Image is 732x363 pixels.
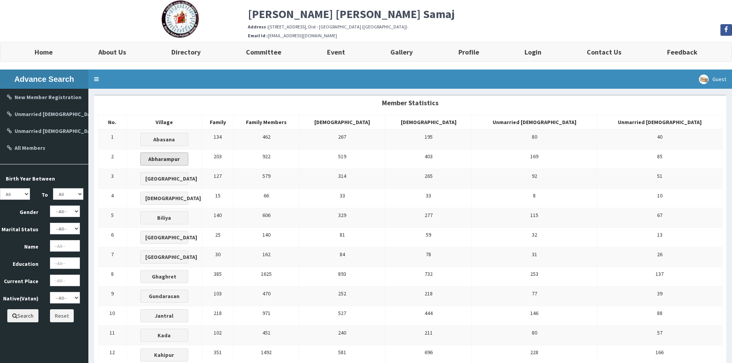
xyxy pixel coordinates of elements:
button: Abharampur [140,152,188,166]
b: [PERSON_NAME] [PERSON_NAME] Samaj [248,7,455,21]
td: 127 [202,169,234,189]
button: Kahipur [140,348,188,361]
button: Kada [140,329,188,342]
td: 2 [98,149,127,169]
td: 606 [234,208,299,228]
td: 13 [597,228,722,247]
td: 277 [385,208,472,228]
td: 85 [597,149,722,169]
b: Ghaghret [152,273,176,280]
b: Gundarasan [149,293,179,300]
b: Committee [246,48,281,56]
td: 8 [472,189,597,208]
b: Address : [248,24,268,30]
td: 57 [597,326,722,345]
td: 25 [202,228,234,247]
th: Family [202,115,234,130]
b: [GEOGRAPHIC_DATA] [145,175,197,182]
b: Advance Search [14,75,74,83]
td: 92 [472,169,597,189]
td: 33 [299,189,385,208]
span: Guest [712,76,726,83]
td: 4 [98,189,127,208]
b: [GEOGRAPHIC_DATA] [145,234,197,241]
a: Feedback [644,42,720,61]
td: 253 [472,267,597,287]
td: 1 [98,129,127,149]
td: 3 [98,169,127,189]
button: Search [7,309,38,322]
b: Event [327,48,345,56]
td: 80 [472,129,597,149]
button: Abasana [140,133,188,146]
th: No. [98,115,127,130]
input: --All-- [50,275,80,286]
td: 6 [98,228,127,247]
b: Profile [458,48,479,56]
b: [DEMOGRAPHIC_DATA] [145,195,201,202]
button: Jantral [140,309,188,322]
td: 102 [202,326,234,345]
td: 10 [597,189,722,208]
b: [GEOGRAPHIC_DATA] [145,254,197,260]
b: Jantral [155,312,173,319]
td: 80 [472,326,597,345]
b: About Us [98,48,126,56]
td: 7 [98,247,127,267]
a: Login [502,42,564,61]
td: 40 [597,129,722,149]
a: Guest [693,70,732,89]
td: 39 [597,287,722,306]
td: 146 [472,306,597,326]
td: 26 [597,247,722,267]
td: 66 [234,189,299,208]
td: 922 [234,149,299,169]
b: Email Id : [248,33,268,38]
td: 218 [202,306,234,326]
td: 218 [385,287,472,306]
a: Directory [149,42,223,61]
td: 732 [385,267,472,287]
label: To [36,188,47,199]
button: [GEOGRAPHIC_DATA] [140,231,188,244]
td: 78 [385,247,472,267]
td: 195 [385,129,472,149]
a: Event [304,42,368,61]
td: 103 [202,287,234,306]
b: Contact Us [587,48,621,56]
td: 140 [202,208,234,228]
td: 579 [234,169,299,189]
button: [GEOGRAPHIC_DATA] [140,172,188,185]
td: 15 [202,189,234,208]
td: 451 [234,326,299,345]
td: 169 [472,149,597,169]
td: 9 [98,287,127,306]
b: Gallery [390,48,413,56]
td: 137 [597,267,722,287]
td: 77 [472,287,597,306]
b: All Members [15,144,45,151]
td: 314 [299,169,385,189]
img: User Image [699,75,709,84]
th: [DEMOGRAPHIC_DATA] [385,115,472,130]
td: 462 [234,129,299,149]
td: 444 [385,306,472,326]
th: Village [126,115,202,130]
b: Unmarried [DEMOGRAPHIC_DATA] Candidate [15,111,126,118]
b: Directory [171,48,201,56]
td: 162 [234,247,299,267]
td: 240 [299,326,385,345]
td: 51 [597,169,722,189]
button: [DEMOGRAPHIC_DATA] [140,192,188,205]
b: Abasana [153,136,175,143]
td: 11 [98,326,127,345]
b: Member Statistics [382,98,438,107]
th: Family Members [234,115,299,130]
a: About Us [75,42,148,61]
td: 59 [385,228,472,247]
button: Gundarasan [140,290,188,303]
b: Kada [158,332,171,339]
a: Committee [223,42,304,61]
input: --All-- [50,257,80,269]
button: [GEOGRAPHIC_DATA] [140,250,188,264]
